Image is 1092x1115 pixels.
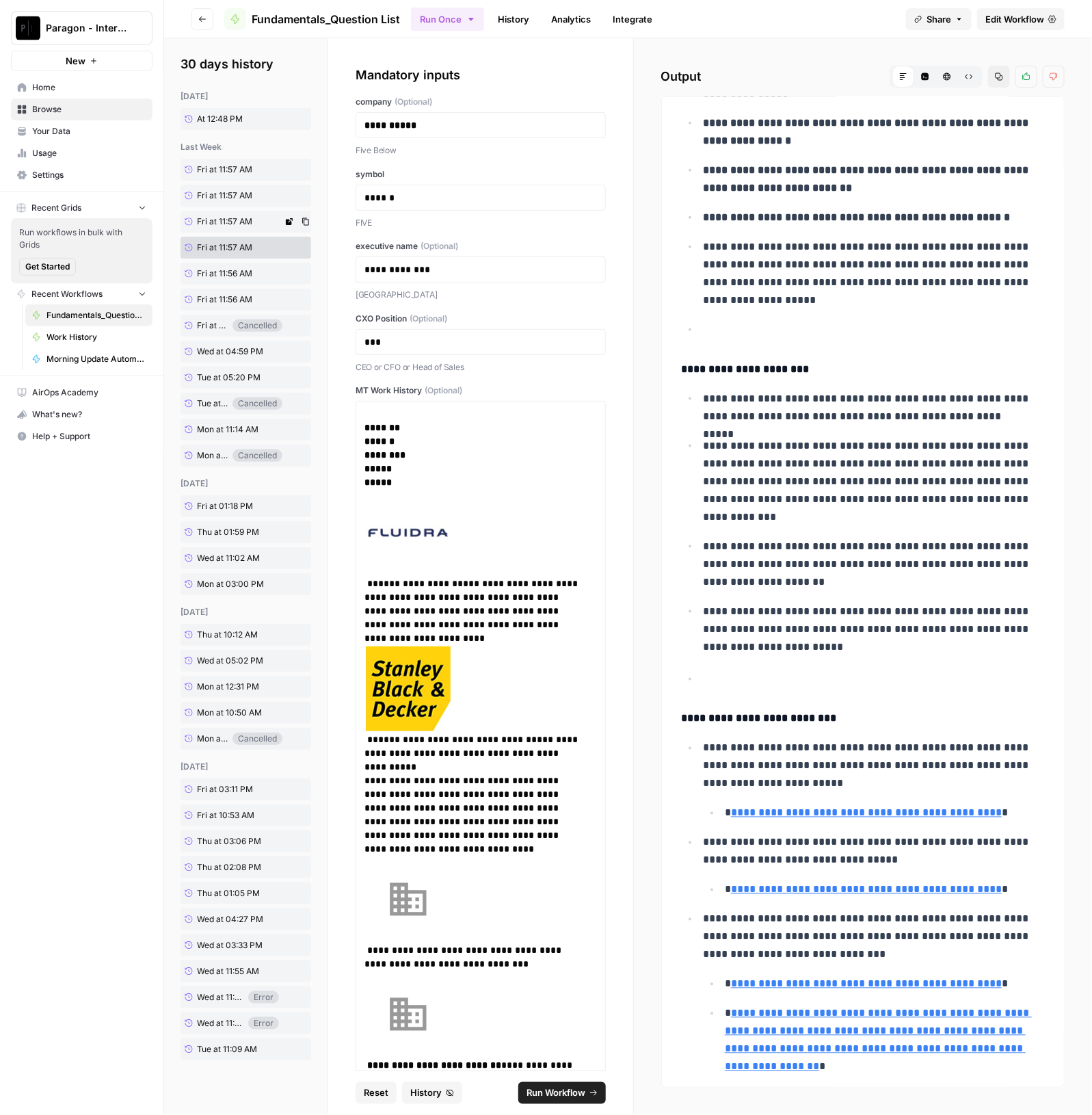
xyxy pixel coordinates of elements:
[181,315,232,336] a: Fri at 11:56 AM
[181,830,282,852] a: Thu at 03:06 PM
[197,783,253,796] span: Fri at 03:11 PM
[425,384,462,397] span: (Optional)
[410,1086,442,1100] span: History
[197,681,259,693] span: Mon at 12:31 PM
[181,1013,248,1034] a: Wed at 11:19 AM
[518,1082,606,1104] button: Run Workflow
[197,241,252,254] span: Fri at 11:57 AM
[11,425,152,447] button: Help + Support
[197,345,263,358] span: Wed at 04:59 PM
[181,1038,282,1060] a: Tue at 11:09 AM
[181,55,311,74] h2: 30 days history
[46,21,129,35] span: Paragon - Internal Usage
[927,12,951,26] span: Share
[197,319,228,332] span: Fri at 11:56 AM
[11,51,152,71] button: New
[11,120,152,142] a: Your Data
[11,77,152,99] a: Home
[661,66,1065,88] h2: Output
[181,676,282,698] a: Mon at 12:31 PM
[197,526,259,538] span: Thu at 01:59 PM
[197,293,252,306] span: Fri at 11:56 AM
[19,258,76,276] button: Get Started
[197,1017,244,1029] span: Wed at 11:19 AM
[977,8,1065,30] a: Edit Workflow
[46,353,146,365] span: Morning Update Automation
[32,147,146,159] span: Usage
[32,386,146,399] span: AirOps Academy
[11,404,152,425] button: What's new?
[181,237,282,259] a: Fri at 11:57 AM
[181,882,282,904] a: Thu at 01:05 PM
[197,913,263,926] span: Wed at 04:27 PM
[232,733,282,745] div: Cancelled
[181,702,282,724] a: Mon at 10:50 AM
[197,939,263,952] span: Wed at 03:33 PM
[197,629,258,641] span: Thu at 10:12 AM
[181,606,311,618] div: [DATE]
[197,449,228,462] span: Mon at 11:06 AM
[181,624,282,646] a: Thu at 10:12 AM
[11,198,152,218] button: Recent Grids
[197,578,264,590] span: Mon at 03:00 PM
[181,934,282,956] a: Wed at 03:33 PM
[232,397,282,410] div: Cancelled
[395,96,432,108] span: (Optional)
[181,90,311,103] div: [DATE]
[197,991,244,1004] span: Wed at 11:53 AM
[11,382,152,404] a: AirOps Academy
[402,1082,462,1104] button: History
[197,113,243,125] span: At 12:48 PM
[197,552,260,564] span: Wed at 11:02 AM
[197,371,261,384] span: Tue at 05:20 PM
[12,404,152,425] div: What's new?
[19,226,144,251] span: Run workflows in bulk with Grids
[66,54,85,68] span: New
[181,445,232,466] a: Mon at 11:06 AM
[181,547,282,569] a: Wed at 11:02 AM
[604,8,661,30] a: Integrate
[181,804,282,826] a: Fri at 10:53 AM
[181,761,311,773] div: [DATE]
[364,1086,388,1100] span: Reset
[181,521,282,543] a: Thu at 01:59 PM
[232,449,282,462] div: Cancelled
[197,189,252,202] span: Fri at 11:57 AM
[543,8,599,30] a: Analytics
[356,240,606,252] label: executive name
[197,163,252,176] span: Fri at 11:57 AM
[181,211,282,233] a: Fri at 11:57 AM
[25,326,152,348] a: Work History
[356,288,606,302] p: [GEOGRAPHIC_DATA]
[527,1086,585,1100] span: Run Workflow
[181,419,282,441] a: Mon at 11:14 AM
[197,1043,257,1055] span: Tue at 11:09 AM
[197,423,258,436] span: Mon at 11:14 AM
[252,11,400,27] span: Fundamentals_Question List
[32,125,146,137] span: Your Data
[197,965,259,978] span: Wed at 11:55 AM
[25,261,70,273] span: Get Started
[181,573,282,595] a: Mon at 03:00 PM
[181,185,282,207] a: Fri at 11:57 AM
[181,159,282,181] a: Fri at 11:57 AM
[197,835,261,848] span: Thu at 03:06 PM
[248,991,279,1004] div: Error
[181,341,282,363] a: Wed at 04:59 PM
[197,733,228,745] span: Mon at 10:50 AM
[32,103,146,116] span: Browse
[181,908,282,930] a: Wed at 04:27 PM
[197,215,252,228] span: Fri at 11:57 AM
[985,12,1044,26] span: Edit Workflow
[181,141,311,153] div: last week
[356,168,606,181] label: symbol
[197,397,228,410] span: Tue at 02:19 PM
[32,81,146,94] span: Home
[11,99,152,120] a: Browse
[364,856,452,943] img: 4223
[906,8,972,30] button: Share
[197,809,254,822] span: Fri at 10:53 AM
[32,430,146,443] span: Help + Support
[232,319,282,332] div: Cancelled
[197,707,262,719] span: Mon at 10:50 AM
